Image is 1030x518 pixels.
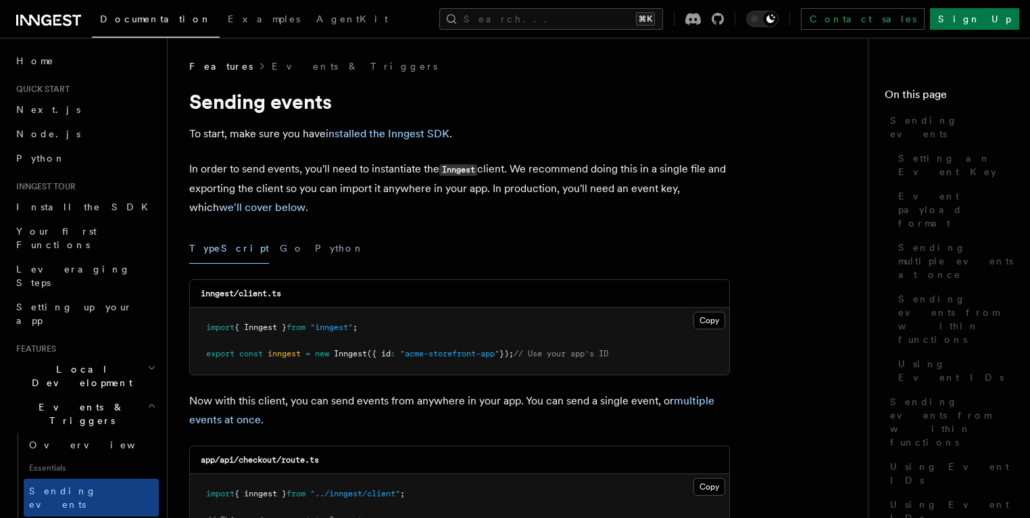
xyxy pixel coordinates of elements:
[11,219,159,257] a: Your first Functions
[16,104,80,115] span: Next.js
[890,395,1014,449] span: Sending events from within functions
[636,12,655,26] kbd: ⌘K
[391,349,395,358] span: :
[235,489,287,498] span: { inngest }
[885,108,1014,146] a: Sending events
[893,352,1014,390] a: Using Event IDs
[514,349,608,358] span: // Use your app's ID
[280,233,304,264] button: Go
[206,489,235,498] span: import
[893,146,1014,184] a: Setting an Event Key
[930,8,1019,30] a: Sign Up
[287,489,305,498] span: from
[11,97,159,122] a: Next.js
[228,14,300,24] span: Examples
[16,128,80,139] span: Node.js
[801,8,925,30] a: Contact sales
[893,235,1014,287] a: Sending multiple events at once
[746,11,779,27] button: Toggle dark mode
[898,241,1014,281] span: Sending multiple events at once
[220,4,308,37] a: Examples
[235,323,287,332] span: { Inngest }
[439,8,663,30] button: Search...⌘K
[898,151,1014,179] span: Setting an Event Key
[24,457,159,479] span: Essentials
[898,189,1014,230] span: Event payload format
[189,392,730,429] p: Now with this client, you can send events from anywhere in your app. You can send a single event,...
[890,460,1014,487] span: Using Event IDs
[11,84,70,95] span: Quick start
[400,489,405,498] span: ;
[201,289,281,298] code: inngest/client.ts
[693,478,725,496] button: Copy
[11,181,76,192] span: Inngest tour
[29,440,168,450] span: Overview
[11,362,147,390] span: Local Development
[367,349,391,358] span: ({ id
[893,287,1014,352] a: Sending events from within functions
[885,390,1014,454] a: Sending events from within functions
[11,295,159,333] a: Setting up your app
[16,54,54,68] span: Home
[11,122,159,146] a: Node.js
[11,357,159,395] button: Local Development
[885,454,1014,492] a: Using Event IDs
[898,292,1014,346] span: Sending events from within functions
[315,233,364,264] button: Python
[189,233,269,264] button: TypeScript
[11,195,159,219] a: Install the SDK
[16,153,66,164] span: Python
[11,146,159,170] a: Python
[24,433,159,457] a: Overview
[189,394,714,426] a: multiple events at once
[239,349,263,358] span: const
[315,349,329,358] span: new
[219,201,305,214] a: we'll cover below
[11,49,159,73] a: Home
[898,357,1014,384] span: Using Event IDs
[189,160,730,217] p: In order to send events, you'll need to instantiate the client. We recommend doing this in a sing...
[16,202,156,212] span: Install the SDK
[400,349,499,358] span: "acme-storefront-app"
[189,60,253,73] span: Features
[11,344,56,354] span: Features
[305,349,310,358] span: =
[16,264,130,288] span: Leveraging Steps
[272,60,437,73] a: Events & Triggers
[310,323,353,332] span: "inngest"
[287,323,305,332] span: from
[353,323,358,332] span: ;
[268,349,301,358] span: inngest
[11,395,159,433] button: Events & Triggers
[439,164,477,176] code: Inngest
[206,349,235,358] span: export
[11,400,147,427] span: Events & Triggers
[885,87,1014,108] h4: On this page
[308,4,396,37] a: AgentKit
[499,349,514,358] span: });
[24,479,159,517] a: Sending events
[29,486,97,510] span: Sending events
[16,302,132,326] span: Setting up your app
[316,14,388,24] span: AgentKit
[189,89,730,114] h1: Sending events
[334,349,367,358] span: Inngest
[310,489,400,498] span: "../inngest/client"
[890,114,1014,141] span: Sending events
[16,226,97,250] span: Your first Functions
[189,124,730,143] p: To start, make sure you have .
[92,4,220,38] a: Documentation
[326,127,449,140] a: installed the Inngest SDK
[893,184,1014,235] a: Event payload format
[201,455,319,465] code: app/api/checkout/route.ts
[693,312,725,329] button: Copy
[206,323,235,332] span: import
[11,257,159,295] a: Leveraging Steps
[100,14,212,24] span: Documentation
